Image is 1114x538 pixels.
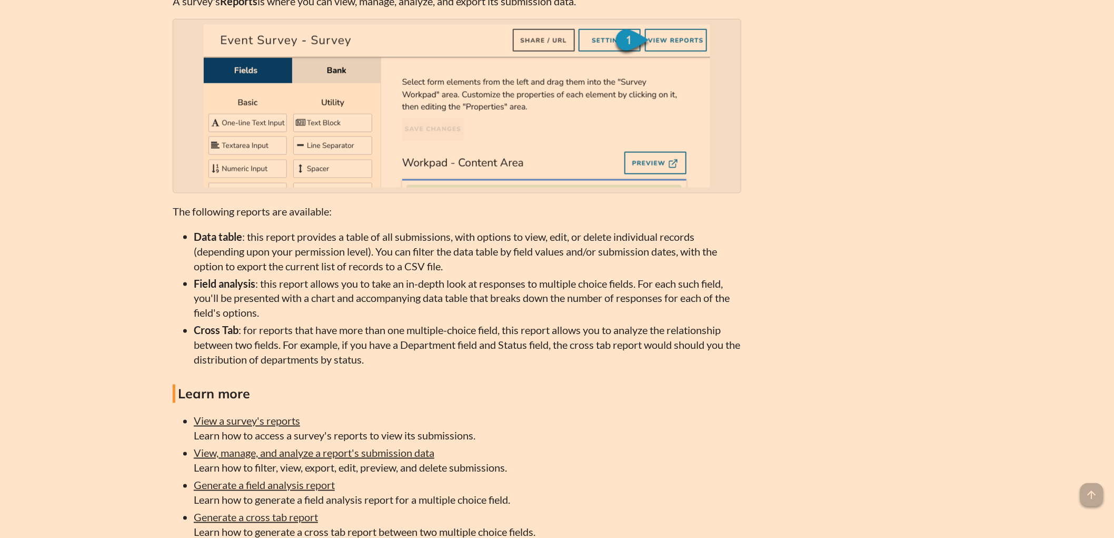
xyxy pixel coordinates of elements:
li: : for reports that have more than one multiple-choice field, this report allows you to analyze th... [194,323,741,367]
span: arrow_upward [1080,483,1103,506]
a: Generate a cross tab report [194,511,318,524]
li: Learn how to filter, view, export, edit, preview, and delete submissions. [194,446,741,475]
a: View, manage, and analyze a report's submission data [194,447,434,459]
strong: Cross Tab [194,324,238,337]
strong: Field analysis [194,277,255,290]
a: Generate a field analysis report [194,479,335,492]
strong: Data table [194,230,242,243]
li: Learn how to generate a field analysis report for a multiple choice field. [194,478,741,507]
li: : this report allows you to take an in-depth look at responses to multiple choice fields. For eac... [194,276,741,320]
a: arrow_upward [1080,484,1103,497]
h4: Learn more [173,385,741,403]
li: : this report provides a table of all submissions, with options to view, edit, or delete individu... [194,229,741,273]
li: Learn how to access a survey's reports to view its submissions. [194,414,741,443]
img: Viewing a survey's reports via the workpad [204,25,710,188]
p: The following reports are available: [173,204,741,219]
a: View a survey's reports [194,415,300,427]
